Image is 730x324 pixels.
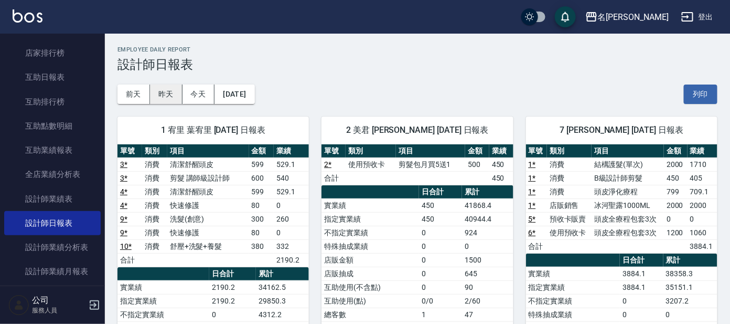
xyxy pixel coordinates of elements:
td: 指定實業績 [117,294,209,308]
table: a dense table [321,144,513,185]
button: [DATE] [214,85,254,104]
td: 450 [489,171,513,185]
td: 1060 [688,226,717,239]
td: 0 [419,239,462,253]
td: 合計 [321,171,346,185]
td: 消費 [142,171,167,185]
button: 登出 [677,7,717,27]
a: 設計師業績表 [4,187,101,211]
td: 消費 [142,239,167,253]
td: 消費 [142,212,167,226]
td: 消費 [547,185,592,198]
td: 0 [663,308,717,321]
td: 消費 [547,171,592,185]
td: 0 [462,239,513,253]
a: 店家排行榜 [4,41,101,65]
td: 0 [274,226,309,239]
td: 2/60 [462,294,513,308]
td: 529.1 [274,158,309,171]
th: 業績 [688,144,717,158]
td: 消費 [142,198,167,212]
td: 0 [274,198,309,212]
td: 90 [462,280,513,294]
td: 清潔舒醒頭皮 [167,158,249,171]
a: 全店業績分析表 [4,162,101,186]
td: 40944.4 [462,212,513,226]
td: 799 [664,185,688,198]
th: 單號 [117,144,142,158]
td: 0 [209,308,256,321]
td: 29850.3 [256,294,309,308]
td: 不指定實業績 [321,226,419,239]
button: 名[PERSON_NAME] [581,6,673,28]
td: 2190.2 [209,280,256,294]
td: 300 [249,212,274,226]
td: 消費 [547,158,592,171]
td: 3884.1 [620,267,663,280]
td: 店販抽成 [321,267,419,280]
td: 0 [620,308,663,321]
td: 260 [274,212,309,226]
button: 昨天 [150,85,182,104]
span: 7 [PERSON_NAME] [DATE] 日報表 [539,125,705,135]
th: 金額 [249,144,274,158]
td: 3884.1 [620,280,663,294]
td: 450 [419,198,462,212]
td: 529.1 [274,185,309,198]
td: 實業績 [526,267,620,280]
td: 709.1 [688,185,717,198]
td: 0 [419,267,462,280]
td: 332 [274,239,309,253]
td: 指定實業績 [526,280,620,294]
th: 項目 [167,144,249,158]
a: 互助排行榜 [4,90,101,114]
td: 不指定實業績 [117,308,209,321]
th: 累計 [462,185,513,199]
td: 快速修護 [167,198,249,212]
th: 金額 [465,144,489,158]
th: 金額 [664,144,688,158]
td: 4312.2 [256,308,309,321]
a: 設計師業績分析表 [4,235,101,259]
td: 405 [688,171,717,185]
button: 前天 [117,85,150,104]
td: 使用預收卡 [547,226,592,239]
td: 1710 [688,158,717,171]
td: 380 [249,239,274,253]
td: 80 [249,226,274,239]
th: 日合計 [209,267,256,281]
td: 500 [465,158,489,171]
td: 0 [664,212,688,226]
td: B級設計師剪髮 [592,171,664,185]
img: Logo [13,9,42,23]
td: 冰河聖露1000ML [592,198,664,212]
img: Person [8,295,29,316]
th: 業績 [274,144,309,158]
span: 1 宥里 葉宥里 [DATE] 日報表 [130,125,296,135]
a: 設計師日報表 [4,211,101,235]
td: 快速修護 [167,226,249,239]
td: 2000 [688,198,717,212]
td: 0 [419,226,462,239]
th: 項目 [396,144,465,158]
td: 0 [620,294,663,308]
th: 類別 [346,144,396,158]
td: 不指定實業績 [526,294,620,308]
td: 清潔舒醒頭皮 [167,185,249,198]
h5: 公司 [32,295,85,306]
td: 2000 [664,158,688,171]
td: 0 [688,212,717,226]
td: 預收卡販賣 [547,212,592,226]
td: 指定實業績 [321,212,419,226]
th: 累計 [663,254,717,267]
th: 日合計 [419,185,462,199]
td: 頭皮淨化療程 [592,185,664,198]
td: 540 [274,171,309,185]
td: 頭皮全療程包套3次 [592,226,664,239]
td: 47 [462,308,513,321]
td: 3884.1 [688,239,717,253]
td: 合計 [526,239,547,253]
td: 店販銷售 [547,198,592,212]
td: 1 [419,308,462,321]
td: 34162.5 [256,280,309,294]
